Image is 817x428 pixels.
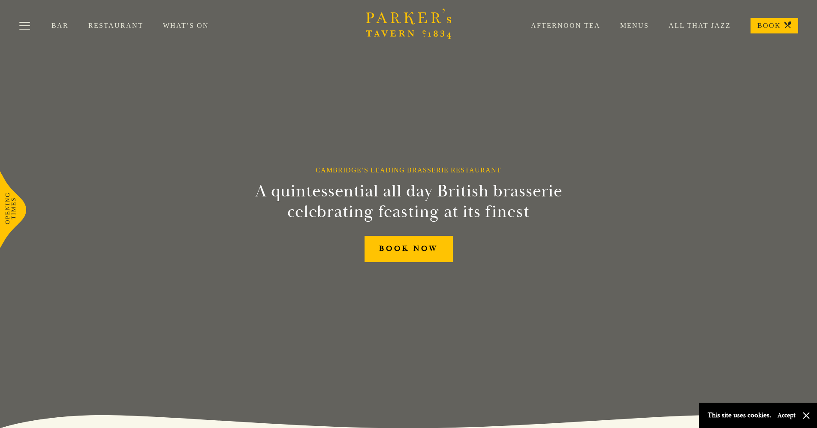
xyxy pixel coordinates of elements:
h1: Cambridge’s Leading Brasserie Restaurant [316,166,501,174]
h2: A quintessential all day British brasserie celebrating feasting at its finest [213,181,604,222]
button: Accept [778,411,796,419]
button: Close and accept [802,411,811,420]
p: This site uses cookies. [708,409,771,422]
a: BOOK NOW [365,236,453,262]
